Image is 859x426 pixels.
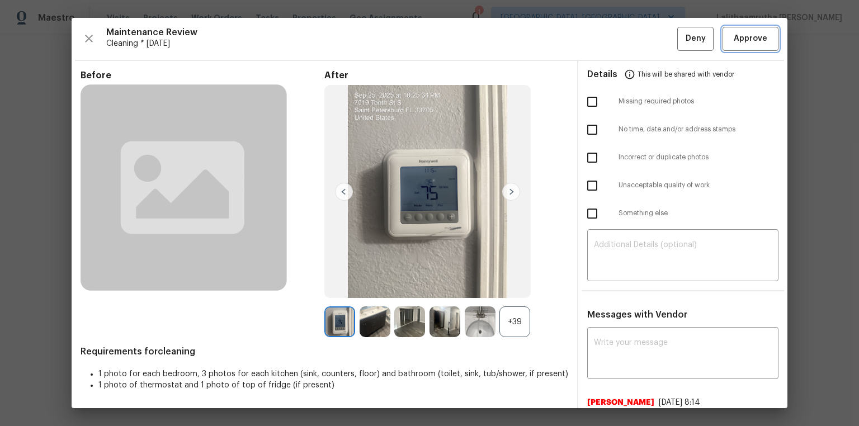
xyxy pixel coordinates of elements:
span: Maintenance Review [106,27,677,38]
li: 1 photo for each bedroom, 3 photos for each kitchen (sink, counters, floor) and bathroom (toilet,... [98,368,568,380]
span: Unacceptable quality of work [619,181,778,190]
span: Missing required photos [619,97,778,106]
span: This will be shared with vendor [638,61,734,88]
span: Deny [686,32,706,46]
span: No time, date and/or address stamps [619,125,778,134]
span: Incorrect or duplicate photos [619,153,778,162]
span: Before [81,70,324,81]
button: Deny [677,27,714,51]
img: right-chevron-button-url [502,183,520,201]
img: left-chevron-button-url [335,183,353,201]
span: [DATE] 8:14 [659,399,700,406]
span: Messages with Vendor [587,310,687,319]
span: Something else [619,209,778,218]
div: Incorrect or duplicate photos [578,144,787,172]
span: Details [587,61,617,88]
span: After [324,70,568,81]
span: Approve [734,32,767,46]
span: [PERSON_NAME] [587,397,654,408]
span: Cleaning * [DATE] [106,38,677,49]
div: Unacceptable quality of work [578,172,787,200]
li: 1 photo of thermostat and 1 photo of top of fridge (if present) [98,380,568,391]
button: Approve [723,27,778,51]
span: Requirements for cleaning [81,346,568,357]
div: +39 [499,306,530,337]
div: No time, date and/or address stamps [578,116,787,144]
div: Something else [578,200,787,228]
div: Missing required photos [578,88,787,116]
